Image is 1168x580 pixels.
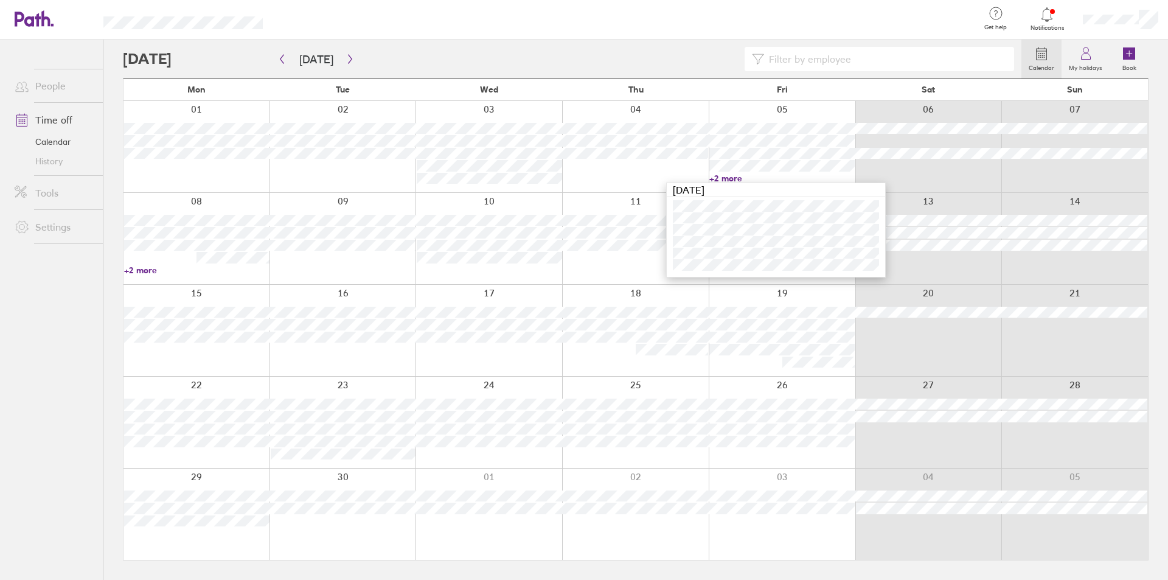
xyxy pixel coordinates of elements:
[922,85,935,94] span: Sat
[1021,61,1062,72] label: Calendar
[1021,40,1062,79] a: Calendar
[5,215,103,239] a: Settings
[667,183,885,197] div: [DATE]
[5,181,103,205] a: Tools
[777,85,788,94] span: Fri
[1115,61,1144,72] label: Book
[5,108,103,132] a: Time off
[1067,85,1083,94] span: Sun
[1110,40,1149,79] a: Book
[1062,61,1110,72] label: My holidays
[5,74,103,98] a: People
[124,265,269,276] a: +2 more
[187,85,206,94] span: Mon
[1027,6,1067,32] a: Notifications
[709,173,855,184] a: +2 more
[976,24,1015,31] span: Get help
[1062,40,1110,79] a: My holidays
[1027,24,1067,32] span: Notifications
[628,85,644,94] span: Thu
[480,85,498,94] span: Wed
[5,132,103,152] a: Calendar
[5,152,103,171] a: History
[290,49,343,69] button: [DATE]
[336,85,350,94] span: Tue
[764,47,1007,71] input: Filter by employee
